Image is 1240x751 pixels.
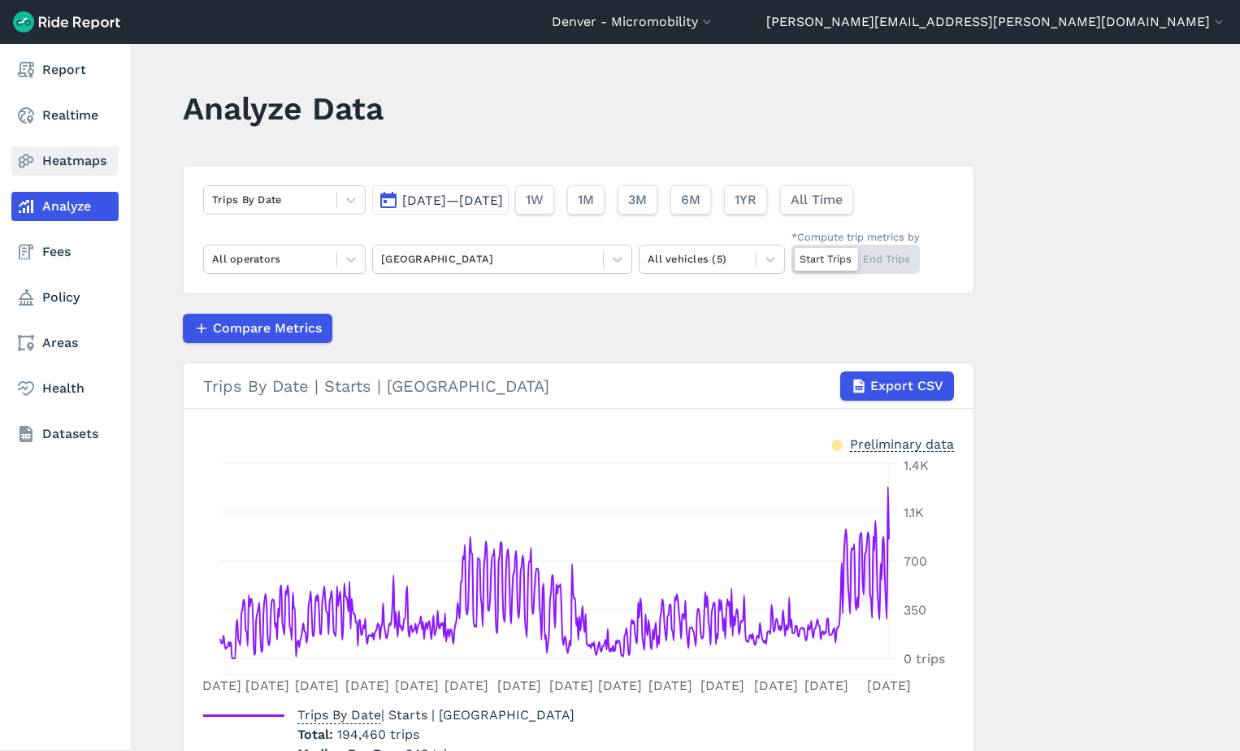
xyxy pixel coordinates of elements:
span: Compare Metrics [213,319,322,338]
button: All Time [780,185,853,215]
button: 1YR [724,185,767,215]
button: 3M [618,185,657,215]
a: Fees [11,237,119,267]
tspan: [DATE] [395,678,439,693]
tspan: 1.1K [904,505,924,520]
tspan: 0 trips [904,651,945,666]
div: Preliminary data [850,435,954,452]
button: 6M [670,185,711,215]
tspan: [DATE] [497,678,541,693]
button: Denver - Micromobility [552,12,715,32]
a: Policy [11,283,119,312]
tspan: [DATE] [648,678,692,693]
span: All Time [791,190,843,210]
span: | Starts | [GEOGRAPHIC_DATA] [297,707,574,723]
span: 6M [681,190,700,210]
button: 1M [567,185,605,215]
button: 1W [515,185,554,215]
tspan: [DATE] [598,678,642,693]
a: Health [11,374,119,403]
span: Trips By Date [297,702,381,724]
a: Areas [11,328,119,358]
tspan: [DATE] [867,678,911,693]
tspan: [DATE] [295,678,339,693]
span: Export CSV [870,376,943,396]
button: [PERSON_NAME][EMAIL_ADDRESS][PERSON_NAME][DOMAIN_NAME] [766,12,1227,32]
tspan: 350 [904,602,926,618]
a: Datasets [11,419,119,449]
tspan: [DATE] [804,678,848,693]
tspan: [DATE] [754,678,798,693]
tspan: 700 [904,553,927,569]
a: Analyze [11,192,119,221]
a: Realtime [11,101,119,130]
a: Heatmaps [11,146,119,176]
tspan: [DATE] [245,678,289,693]
tspan: [DATE] [345,678,389,693]
div: Trips By Date | Starts | [GEOGRAPHIC_DATA] [203,371,954,401]
img: Ride Report [13,11,120,33]
span: [DATE]—[DATE] [402,193,503,208]
tspan: [DATE] [444,678,488,693]
span: 1YR [735,190,757,210]
tspan: [DATE] [700,678,744,693]
button: [DATE]—[DATE] [372,185,509,215]
button: Compare Metrics [183,314,332,343]
button: Export CSV [840,371,954,401]
div: *Compute trip metrics by [791,229,920,245]
tspan: 1.4K [904,458,929,473]
tspan: [DATE] [197,678,241,693]
span: 1W [526,190,544,210]
h1: Analyze Data [183,86,384,131]
span: Total [297,727,337,742]
tspan: [DATE] [549,678,593,693]
span: 1M [578,190,594,210]
span: 194,460 trips [337,727,419,742]
span: 3M [628,190,647,210]
a: Report [11,55,119,85]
